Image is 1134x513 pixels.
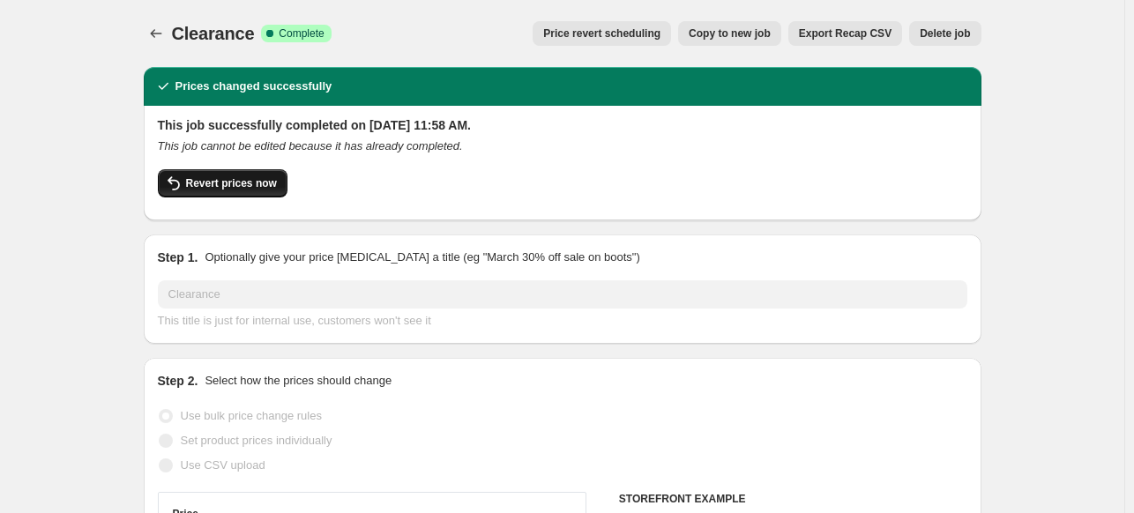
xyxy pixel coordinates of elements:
[205,249,639,266] p: Optionally give your price [MEDICAL_DATA] a title (eg "March 30% off sale on boots")
[158,169,287,197] button: Revert prices now
[909,21,981,46] button: Delete job
[279,26,324,41] span: Complete
[678,21,781,46] button: Copy to new job
[689,26,771,41] span: Copy to new job
[158,139,463,152] i: This job cannot be edited because it has already completed.
[205,372,392,390] p: Select how the prices should change
[175,78,332,95] h2: Prices changed successfully
[533,21,671,46] button: Price revert scheduling
[181,458,265,472] span: Use CSV upload
[181,409,322,422] span: Use bulk price change rules
[788,21,902,46] button: Export Recap CSV
[920,26,970,41] span: Delete job
[158,314,431,327] span: This title is just for internal use, customers won't see it
[619,492,967,506] h6: STOREFRONT EXAMPLE
[158,280,967,309] input: 30% off holiday sale
[799,26,892,41] span: Export Recap CSV
[186,176,277,190] span: Revert prices now
[181,434,332,447] span: Set product prices individually
[172,24,255,43] span: Clearance
[543,26,660,41] span: Price revert scheduling
[158,249,198,266] h2: Step 1.
[144,21,168,46] button: Price change jobs
[158,372,198,390] h2: Step 2.
[158,116,967,134] h2: This job successfully completed on [DATE] 11:58 AM.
